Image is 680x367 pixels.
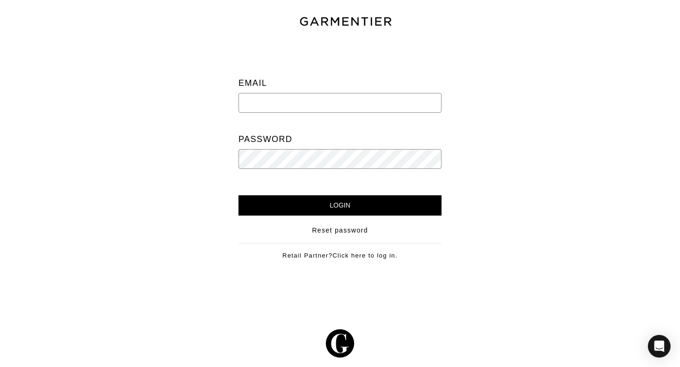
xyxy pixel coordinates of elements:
label: Password [238,130,292,149]
a: Reset password [312,225,368,235]
div: Retail Partner? [238,243,442,260]
label: Email [238,74,267,93]
img: g-602364139e5867ba59c769ce4266a9601a3871a1516a6a4c3533f4bc45e69684.svg [326,329,354,358]
div: Open Intercom Messenger [648,335,671,358]
input: Login [238,195,442,216]
img: garmentier-text-8466448e28d500cc52b900a8b1ac6a0b4c9bd52e9933ba870cc531a186b44329.png [298,16,393,28]
a: Click here to log in. [332,252,398,259]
